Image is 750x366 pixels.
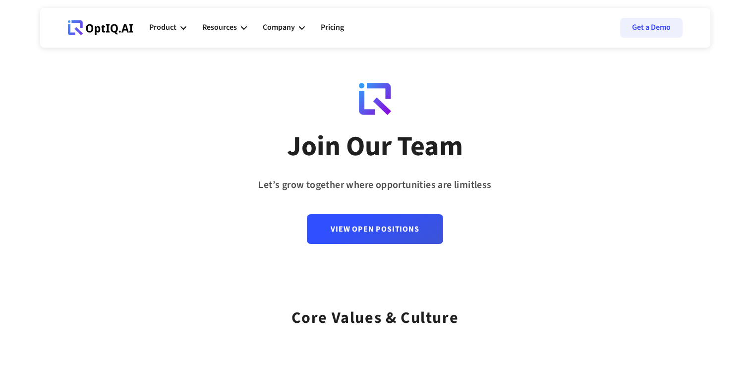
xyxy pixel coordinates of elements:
div: Company [263,13,305,43]
div: Resources [202,21,237,34]
a: Webflow Homepage [68,13,133,43]
div: Let’s grow together where opportunities are limitless [258,176,491,194]
div: Resources [202,13,247,43]
div: Product [149,21,176,34]
div: Join Our Team [287,129,463,164]
div: Product [149,13,186,43]
a: View Open Positions [307,214,443,244]
div: Company [263,21,295,34]
div: Core values & Culture [291,296,459,331]
a: Pricing [321,13,344,43]
a: Get a Demo [620,18,683,38]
